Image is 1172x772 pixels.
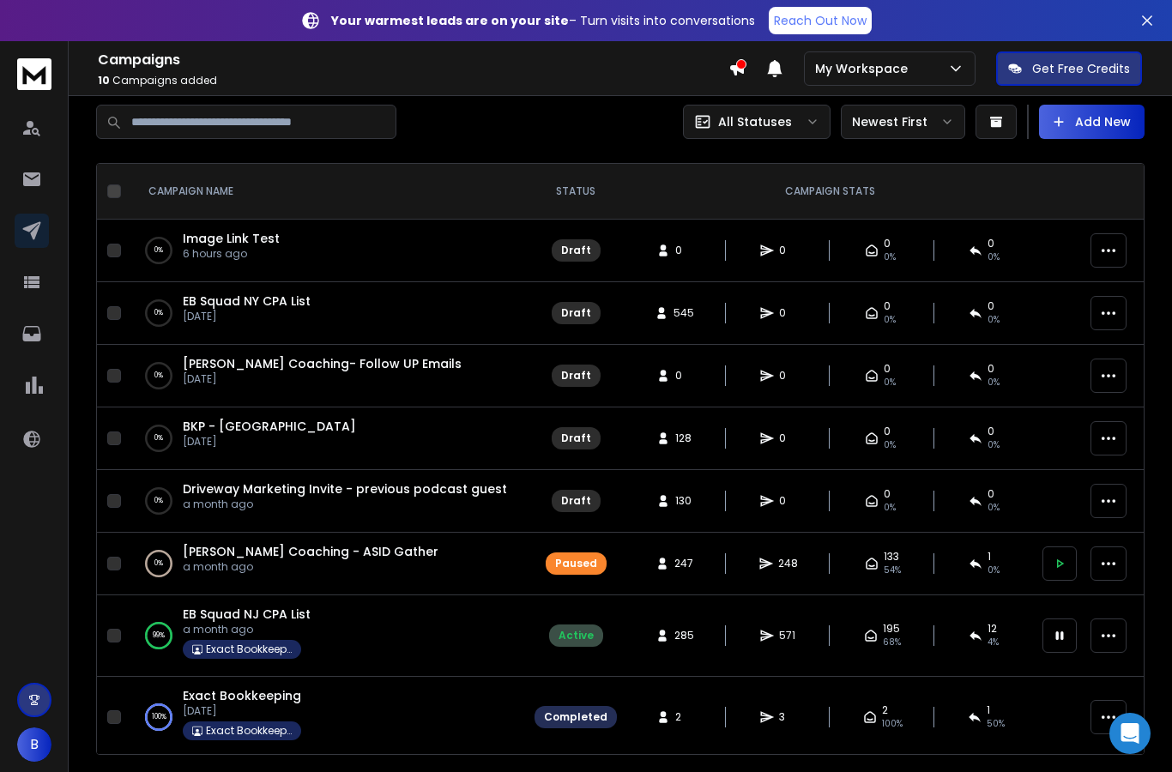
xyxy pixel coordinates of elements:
p: 0 % [154,242,163,259]
div: Draft [561,369,591,383]
span: 0 [675,369,692,383]
span: 285 [674,629,694,642]
p: Campaigns added [98,74,728,87]
span: 545 [674,306,694,320]
a: EB Squad NJ CPA List [183,606,311,623]
span: 12 [988,622,997,636]
span: 0 [884,425,891,438]
span: 0 [779,431,796,445]
span: 247 [674,557,693,570]
div: Open Intercom Messenger [1109,713,1151,754]
td: 0%Driveway Marketing Invite - previous podcast guesta month ago [128,470,524,533]
p: 0 % [154,367,163,384]
p: My Workspace [815,60,915,77]
p: [DATE] [183,310,311,323]
td: 0%EB Squad NY CPA List[DATE] [128,282,524,345]
span: 0 % [988,564,1000,577]
span: 0 [675,244,692,257]
span: 0 [779,306,796,320]
span: 0 [884,362,891,376]
td: 0%BKP - [GEOGRAPHIC_DATA][DATE] [128,407,524,470]
span: 1 [987,703,990,717]
button: Newest First [841,105,965,139]
p: [DATE] [183,435,356,449]
span: 0% [988,438,1000,452]
td: 99%EB Squad NJ CPA Lista month agoExact Bookkeepers [128,595,524,677]
p: 0 % [154,430,163,447]
a: Driveway Marketing Invite - previous podcast guest [183,480,507,498]
p: a month ago [183,560,438,574]
span: 0 [884,237,891,250]
span: 0% [884,376,896,389]
div: Completed [544,710,607,724]
td: 0%Image Link Test6 hours ago [128,220,524,282]
span: 0% [988,501,1000,515]
span: 0 [779,244,796,257]
button: Add New [1039,105,1145,139]
span: 0 [779,494,796,508]
span: 54 % [884,564,901,577]
button: Get Free Credits [996,51,1142,86]
a: BKP - [GEOGRAPHIC_DATA] [183,418,356,435]
span: 0 [779,369,796,383]
span: 130 [675,494,692,508]
span: 0 [988,237,994,250]
span: 50 % [987,717,1005,731]
span: 0% [884,501,896,515]
div: Active [559,629,594,642]
div: Draft [561,244,591,257]
h1: Campaigns [98,50,728,70]
span: 2 [675,710,692,724]
span: 248 [778,557,798,570]
span: 571 [779,629,796,642]
p: 0 % [154,555,163,572]
p: Get Free Credits [1032,60,1130,77]
div: Draft [561,494,591,508]
span: 0 [988,487,994,501]
th: CAMPAIGN STATS [627,164,1032,220]
a: [PERSON_NAME] Coaching - ASID Gather [183,543,438,560]
strong: Your warmest leads are on your site [331,12,569,29]
span: 4 % [988,636,999,649]
span: 0 [884,487,891,501]
p: [DATE] [183,704,301,718]
span: 0 [988,425,994,438]
span: 133 [884,550,899,564]
a: Image Link Test [183,230,280,247]
span: 0% [988,313,1000,327]
span: 2 [882,703,888,717]
p: 6 hours ago [183,247,280,261]
span: EB Squad NY CPA List [183,293,311,310]
td: 100%Exact Bookkeeping[DATE]Exact Bookkeepers [128,677,524,758]
p: [DATE] [183,372,462,386]
span: 10 [98,73,110,87]
span: 195 [883,622,900,636]
p: Reach Out Now [774,12,867,29]
span: 0% [884,250,896,264]
p: 0 % [154,305,163,322]
p: 0 % [154,492,163,510]
td: 0%[PERSON_NAME] Coaching- Follow UP Emails[DATE] [128,345,524,407]
span: 0 [884,299,891,313]
img: logo [17,58,51,90]
a: Exact Bookkeeping [183,687,301,704]
span: 0 [988,299,994,313]
td: 0%[PERSON_NAME] Coaching - ASID Gathera month ago [128,533,524,595]
button: B [17,727,51,762]
span: 0% [884,438,896,452]
p: All Statuses [718,113,792,130]
th: STATUS [524,164,627,220]
p: a month ago [183,498,507,511]
a: [PERSON_NAME] Coaching- Follow UP Emails [183,355,462,372]
span: 0 [988,362,994,376]
span: 0% [884,313,896,327]
p: 100 % [152,709,166,726]
span: 68 % [883,636,901,649]
span: 100 % [882,717,903,731]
